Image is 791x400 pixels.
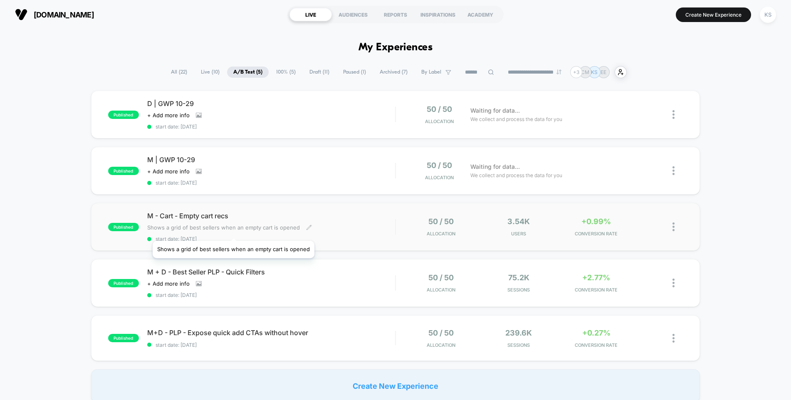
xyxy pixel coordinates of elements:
span: D | GWP 10-29 [147,99,395,108]
span: By Label [421,69,441,75]
span: M - Cart - Empty cart recs [147,212,395,220]
img: close [672,222,675,231]
div: KS [760,7,776,23]
span: Paused ( 1 ) [337,67,372,78]
span: Live ( 10 ) [195,67,226,78]
span: +0.27% [582,328,611,337]
span: +0.99% [581,217,611,226]
img: end [556,69,561,74]
span: start date: [DATE] [147,292,395,298]
div: AUDIENCES [332,8,374,21]
img: close [672,166,675,175]
span: + Add more info [147,280,190,287]
button: Create New Experience [676,7,751,22]
span: Waiting for data... [470,106,520,115]
span: Users [482,231,556,237]
span: A/B Test ( 5 ) [227,67,269,78]
span: 50 / 50 [427,161,452,170]
span: start date: [DATE] [147,123,395,130]
span: We collect and process the data for you [470,171,562,179]
button: [DOMAIN_NAME] [12,8,96,21]
div: ACADEMY [459,8,502,21]
img: Visually logo [15,8,27,21]
div: INSPIRATIONS [417,8,459,21]
span: 50 / 50 [428,217,454,226]
span: [DOMAIN_NAME] [34,10,94,19]
span: Allocation [427,342,455,348]
span: published [108,223,139,231]
p: EE [601,69,606,75]
p: KS [591,69,598,75]
span: + Add more info [147,168,190,175]
span: CONVERSION RATE [560,231,633,237]
span: start date: [DATE] [147,342,395,348]
span: Archived ( 7 ) [373,67,414,78]
button: KS [757,6,779,23]
span: M+D - PLP - Expose quick add CTAs without hover [147,328,395,337]
span: + Add more info [147,112,190,119]
span: published [108,279,139,287]
span: Allocation [425,119,454,124]
span: start date: [DATE] [147,236,395,242]
span: Allocation [425,175,454,180]
span: 3.54k [507,217,530,226]
div: REPORTS [374,8,417,21]
span: All ( 22 ) [165,67,193,78]
span: Shows a grid of best sellers when an empty cart is opened [147,224,300,231]
span: Waiting for data... [470,162,520,171]
span: CONVERSION RATE [560,287,633,293]
img: close [672,110,675,119]
span: start date: [DATE] [147,180,395,186]
span: published [108,167,139,175]
span: We collect and process the data for you [470,115,562,123]
span: 239.6k [505,328,532,337]
span: published [108,334,139,342]
img: close [672,279,675,287]
span: 50 / 50 [428,328,454,337]
span: Allocation [427,287,455,293]
span: 100% ( 5 ) [270,67,302,78]
span: 75.2k [508,273,529,282]
span: M | GWP 10-29 [147,156,395,164]
span: 50 / 50 [428,273,454,282]
span: Allocation [427,231,455,237]
span: Sessions [482,287,556,293]
span: 50 / 50 [427,105,452,114]
span: +2.77% [582,273,610,282]
span: CONVERSION RATE [560,342,633,348]
span: Sessions [482,342,556,348]
div: + 3 [570,66,582,78]
p: CM [581,69,589,75]
span: M + D - Best Seller PLP - Quick Filters [147,268,395,276]
span: published [108,111,139,119]
span: Draft ( 11 ) [303,67,336,78]
img: close [672,334,675,343]
div: LIVE [289,8,332,21]
h1: My Experiences [358,42,433,54]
